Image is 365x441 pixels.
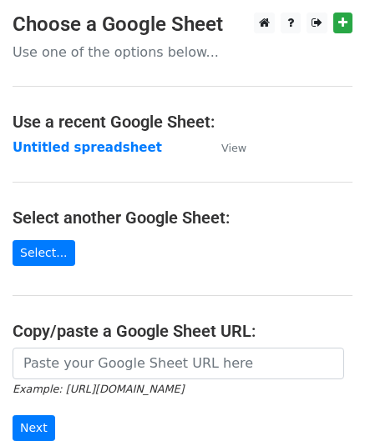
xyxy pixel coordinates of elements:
h3: Choose a Google Sheet [13,13,352,37]
a: View [205,140,246,155]
p: Use one of the options below... [13,43,352,61]
small: View [221,142,246,154]
small: Example: [URL][DOMAIN_NAME] [13,383,184,395]
h4: Select another Google Sheet: [13,208,352,228]
h4: Use a recent Google Sheet: [13,112,352,132]
a: Select... [13,240,75,266]
input: Next [13,415,55,441]
a: Untitled spreadsheet [13,140,162,155]
h4: Copy/paste a Google Sheet URL: [13,321,352,341]
input: Paste your Google Sheet URL here [13,348,344,379]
